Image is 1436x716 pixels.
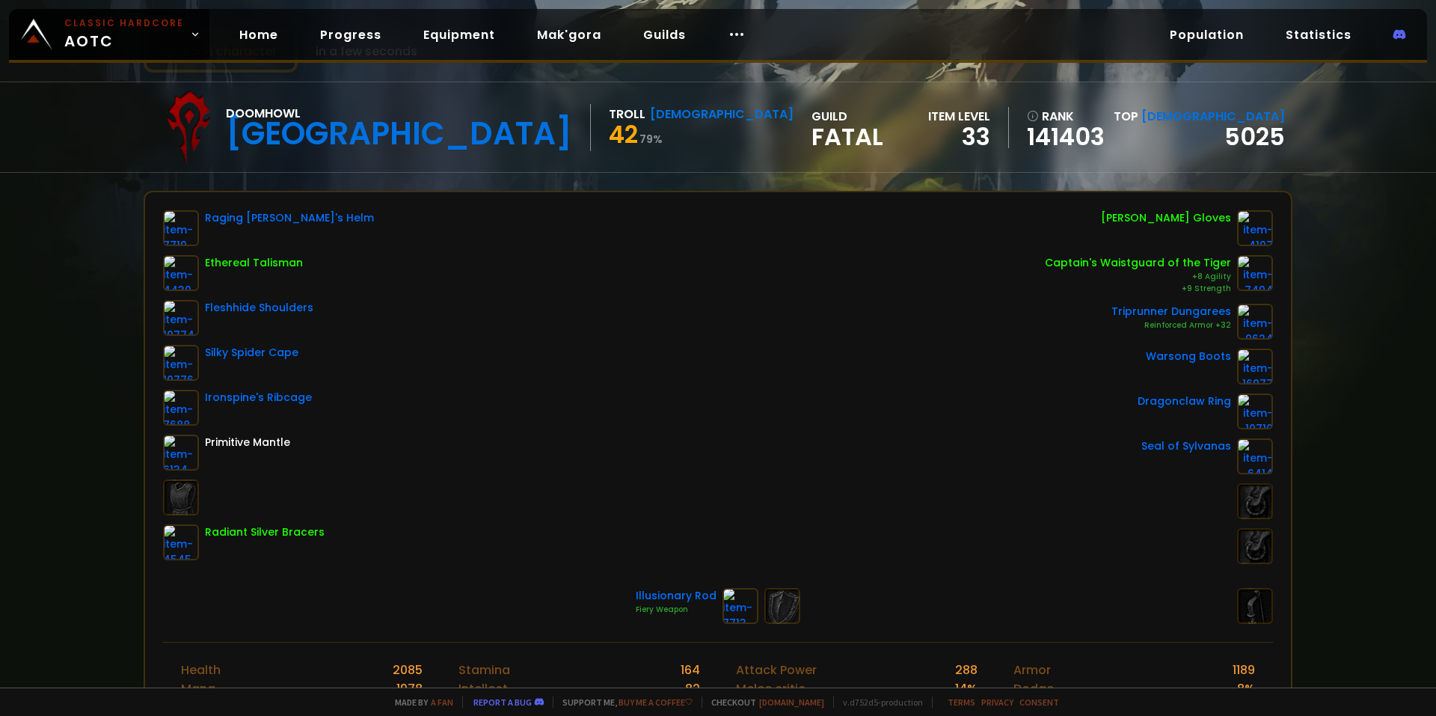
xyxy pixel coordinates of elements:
div: Attack Power [736,661,817,679]
div: Troll [609,105,645,123]
img: item-4545 [163,524,199,560]
a: Statistics [1274,19,1363,50]
span: 42 [609,117,638,151]
div: 82 [685,679,700,698]
img: item-10710 [1237,394,1273,429]
img: item-6414 [1237,438,1273,474]
img: item-4430 [163,255,199,291]
img: item-7719 [163,210,199,246]
div: Warsong Boots [1146,349,1231,364]
a: Privacy [981,697,1013,708]
small: Classic Hardcore [64,16,184,30]
div: 164 [681,661,700,679]
img: item-6134 [163,435,199,471]
div: 2085 [393,661,423,679]
a: Mak'gora [525,19,613,50]
span: Support me, [553,697,693,708]
a: 5025 [1224,120,1285,153]
div: +8 Agility [1045,271,1231,283]
div: [DEMOGRAPHIC_DATA] [650,105,794,123]
img: item-7494 [1237,255,1273,291]
div: Doomhowl [226,104,572,123]
div: Seal of Sylvanas [1141,438,1231,454]
a: Home [227,19,290,50]
a: Report a bug [473,697,532,708]
div: Dodge [1013,679,1054,698]
div: 14 % [955,679,978,698]
div: [PERSON_NAME] Gloves [1101,210,1231,226]
img: item-10774 [163,300,199,336]
div: [GEOGRAPHIC_DATA] [226,123,572,145]
div: 1978 [396,679,423,698]
img: item-16977 [1237,349,1273,385]
img: item-9624 [1237,304,1273,340]
div: Silky Spider Cape [205,345,298,361]
img: item-4107 [1237,210,1273,246]
small: 79 % [639,132,663,147]
div: Top [1114,107,1285,126]
div: 8 % [1237,679,1255,698]
a: Consent [1019,697,1059,708]
a: Equipment [411,19,507,50]
div: guild [811,107,883,148]
div: Raging [PERSON_NAME]'s Helm [205,210,374,226]
div: Fleshhide Shoulders [205,300,313,316]
span: [DEMOGRAPHIC_DATA] [1141,108,1285,125]
div: Ironspine's Ribcage [205,390,312,406]
div: Dragonclaw Ring [1138,394,1231,409]
span: Fatal [811,126,883,148]
a: a fan [431,697,453,708]
a: Buy me a coffee [619,697,693,708]
div: Armor [1013,661,1051,679]
div: Reinforced Armor +32 [1111,319,1231,331]
a: Guilds [631,19,698,50]
div: Triprunner Dungarees [1111,304,1231,319]
div: Stamina [458,661,510,679]
div: Radiant Silver Bracers [205,524,325,540]
div: Primitive Mantle [205,435,290,450]
div: Fiery Weapon [636,604,717,616]
div: Mana [181,679,215,698]
div: item level [928,107,990,126]
span: Made by [386,697,453,708]
a: 141403 [1027,126,1105,148]
div: Intellect [458,679,508,698]
div: 33 [928,126,990,148]
img: item-7713 [722,588,758,624]
div: Ethereal Talisman [205,255,303,271]
a: Progress [308,19,393,50]
span: Checkout [702,697,824,708]
div: Captain's Waistguard of the Tiger [1045,255,1231,271]
div: Health [181,661,221,679]
a: Terms [948,697,975,708]
div: 1189 [1233,661,1255,679]
div: 288 [955,661,978,679]
div: rank [1027,107,1105,126]
div: Illusionary Rod [636,588,717,604]
div: +9 Strength [1045,283,1231,295]
span: AOTC [64,16,184,52]
img: item-7688 [163,390,199,426]
a: Classic HardcoreAOTC [9,9,209,60]
span: v. d752d5 - production [833,697,923,708]
img: item-10776 [163,345,199,381]
a: Population [1158,19,1256,50]
div: Melee critic [736,679,806,698]
a: [DOMAIN_NAME] [759,697,824,708]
